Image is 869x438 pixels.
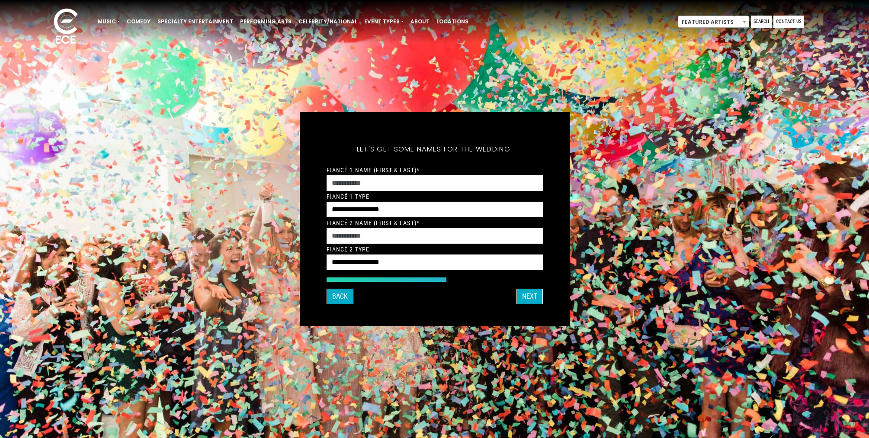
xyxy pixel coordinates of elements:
[433,14,472,29] a: Locations
[295,14,361,29] a: Celebrity/National
[327,245,370,253] label: Fiancé 2 Type
[237,14,295,29] a: Performing Arts
[516,289,543,304] button: Next
[327,134,543,165] h5: Let's get some names for the wedding:
[327,219,420,227] label: Fiancé 2 Name (First & Last)*
[94,14,123,29] a: Music
[327,193,370,200] label: Fiancé 1 Type
[154,14,237,29] a: Specialty Entertainment
[361,14,407,29] a: Event Types
[123,14,154,29] a: Comedy
[327,166,420,174] label: Fiancé 1 Name (First & Last)*
[407,14,433,29] a: About
[751,16,772,28] a: Search
[773,16,804,28] a: Contact Us
[44,6,87,48] img: ece_new_logo_whitev2-1.png
[678,16,749,28] span: Featured Artists
[678,16,749,28] span: Featured Artists
[327,289,353,304] button: Back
